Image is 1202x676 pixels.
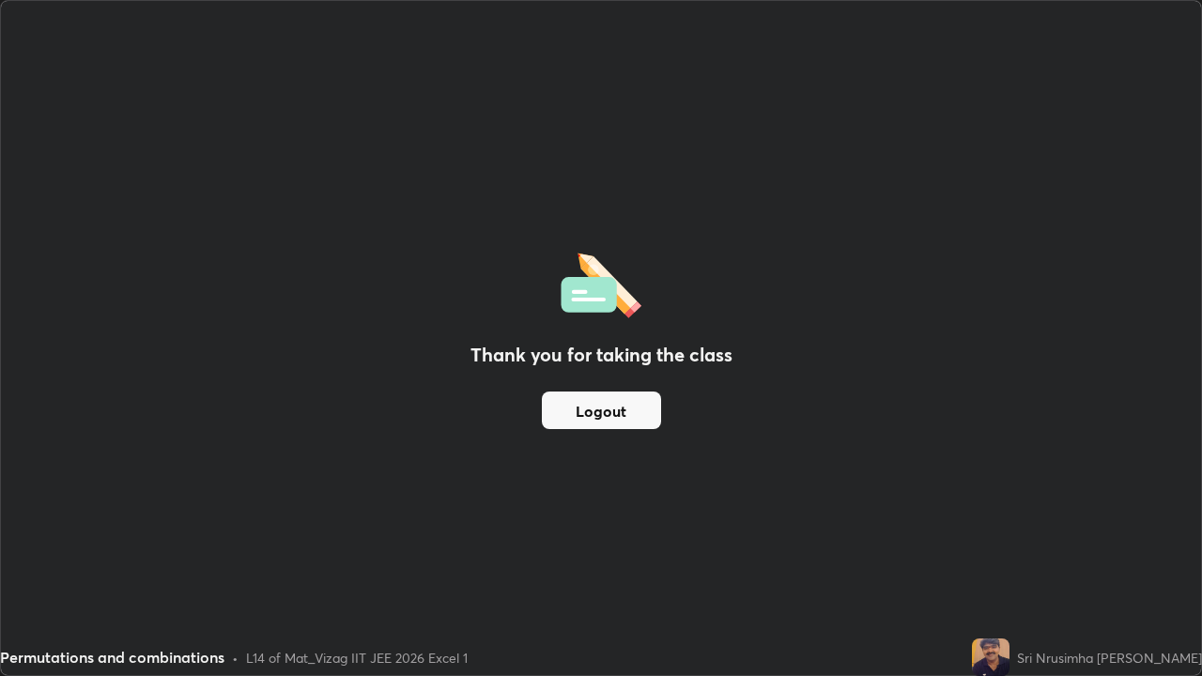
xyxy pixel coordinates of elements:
[1017,648,1202,668] div: Sri Nrusimha [PERSON_NAME]
[561,247,641,318] img: offlineFeedback.1438e8b3.svg
[972,638,1009,676] img: f54d720e133a4ee1b1c0d1ef8fff5f48.jpg
[232,648,239,668] div: •
[470,341,732,369] h2: Thank you for taking the class
[542,392,661,429] button: Logout
[246,648,468,668] div: L14 of Mat_Vizag IIT JEE 2026 Excel 1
